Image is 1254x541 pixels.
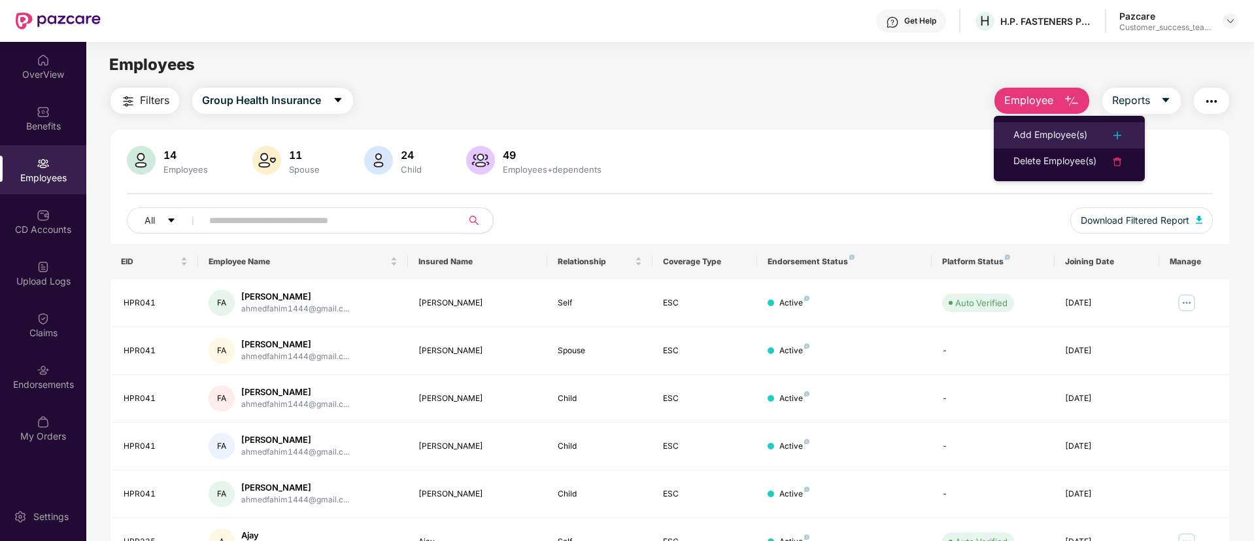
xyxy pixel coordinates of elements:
[209,290,235,316] div: FA
[1102,88,1181,114] button: Reportscaret-down
[161,164,211,175] div: Employees
[663,488,747,500] div: ESC
[109,55,195,74] span: Employees
[804,296,809,301] img: svg+xml;base64,PHN2ZyB4bWxucz0iaHR0cDovL3d3dy53My5vcmcvMjAwMC9zdmciIHdpZHRoPSI4IiBoZWlnaHQ9IjgiIH...
[461,207,494,234] button: search
[779,440,809,453] div: Active
[286,164,322,175] div: Spouse
[124,393,188,405] div: HPR041
[849,254,855,260] img: svg+xml;base64,PHN2ZyB4bWxucz0iaHR0cDovL3d3dy53My5vcmcvMjAwMC9zdmciIHdpZHRoPSI4IiBoZWlnaHQ9IjgiIH...
[110,244,198,279] th: EID
[1110,154,1125,169] img: svg+xml;base64,PHN2ZyB4bWxucz0iaHR0cDovL3d3dy53My5vcmcvMjAwMC9zdmciIHdpZHRoPSIyNCIgaGVpZ2h0PSIyNC...
[202,92,321,109] span: Group Health Insurance
[1159,244,1229,279] th: Manage
[547,244,652,279] th: Relationship
[558,488,641,500] div: Child
[558,256,632,267] span: Relationship
[252,146,281,175] img: svg+xml;base64,PHN2ZyB4bWxucz0iaHR0cDovL3d3dy53My5vcmcvMjAwMC9zdmciIHhtbG5zOnhsaW5rPSJodHRwOi8vd3...
[418,440,537,453] div: [PERSON_NAME]
[804,343,809,349] img: svg+xml;base64,PHN2ZyB4bWxucz0iaHR0cDovL3d3dy53My5vcmcvMjAwMC9zdmciIHdpZHRoPSI4IiBoZWlnaHQ9IjgiIH...
[1112,92,1150,109] span: Reports
[804,391,809,396] img: svg+xml;base64,PHN2ZyB4bWxucz0iaHR0cDovL3d3dy53My5vcmcvMjAwMC9zdmciIHdpZHRoPSI4IiBoZWlnaHQ9IjgiIH...
[37,157,50,170] img: svg+xml;base64,PHN2ZyBpZD0iRW1wbG95ZWVzIiB4bWxucz0iaHR0cDovL3d3dy53My5vcmcvMjAwMC9zdmciIHdpZHRoPS...
[1110,128,1125,143] img: svg+xml;base64,PHN2ZyB4bWxucz0iaHR0cDovL3d3dy53My5vcmcvMjAwMC9zdmciIHdpZHRoPSIyNCIgaGVpZ2h0PSIyNC...
[663,297,747,309] div: ESC
[209,256,388,267] span: Employee Name
[167,216,176,226] span: caret-down
[120,94,136,109] img: svg+xml;base64,PHN2ZyB4bWxucz0iaHR0cDovL3d3dy53My5vcmcvMjAwMC9zdmciIHdpZHRoPSIyNCIgaGVpZ2h0PSIyNC...
[1204,94,1219,109] img: svg+xml;base64,PHN2ZyB4bWxucz0iaHR0cDovL3d3dy53My5vcmcvMjAwMC9zdmciIHdpZHRoPSIyNCIgaGVpZ2h0PSIyNC...
[779,393,809,405] div: Active
[144,213,155,228] span: All
[932,327,1054,375] td: -
[241,290,349,303] div: [PERSON_NAME]
[1176,292,1197,313] img: manageButton
[1000,15,1092,27] div: H.P. FASTENERS PVT. LTD.
[161,148,211,162] div: 14
[1161,95,1171,107] span: caret-down
[663,393,747,405] div: ESC
[1225,16,1236,26] img: svg+xml;base64,PHN2ZyBpZD0iRHJvcGRvd24tMzJ4MzIiIHhtbG5zPSJodHRwOi8vd3d3LnczLm9yZy8yMDAwL3N2ZyIgd2...
[192,88,353,114] button: Group Health Insurancecaret-down
[209,338,235,364] div: FA
[955,296,1008,309] div: Auto Verified
[124,345,188,357] div: HPR041
[241,434,349,446] div: [PERSON_NAME]
[37,54,50,67] img: svg+xml;base64,PHN2ZyBpZD0iSG9tZSIgeG1sbnM9Imh0dHA6Ly93d3cudzMub3JnLzIwMDAvc3ZnIiB3aWR0aD0iMjAiIG...
[1119,10,1211,22] div: Pazcare
[1065,393,1149,405] div: [DATE]
[124,488,188,500] div: HPR041
[779,297,809,309] div: Active
[209,433,235,459] div: FA
[1055,244,1159,279] th: Joining Date
[140,92,169,109] span: Filters
[1070,207,1213,234] button: Download Filtered Report
[558,440,641,453] div: Child
[1005,254,1010,260] img: svg+xml;base64,PHN2ZyB4bWxucz0iaHR0cDovL3d3dy53My5vcmcvMjAwMC9zdmciIHdpZHRoPSI4IiBoZWlnaHQ9IjgiIH...
[241,338,349,351] div: [PERSON_NAME]
[932,470,1054,518] td: -
[886,16,899,29] img: svg+xml;base64,PHN2ZyBpZD0iSGVscC0zMngzMiIgeG1sbnM9Imh0dHA6Ly93d3cudzMub3JnLzIwMDAvc3ZnIiB3aWR0aD...
[1064,94,1079,109] img: svg+xml;base64,PHN2ZyB4bWxucz0iaHR0cDovL3d3dy53My5vcmcvMjAwMC9zdmciIHhtbG5zOnhsaW5rPSJodHRwOi8vd3...
[558,345,641,357] div: Spouse
[241,494,349,506] div: ahmedfahim1444@gmail.c...
[461,215,486,226] span: search
[558,393,641,405] div: Child
[500,148,604,162] div: 49
[418,393,537,405] div: [PERSON_NAME]
[1196,216,1202,224] img: svg+xml;base64,PHN2ZyB4bWxucz0iaHR0cDovL3d3dy53My5vcmcvMjAwMC9zdmciIHhtbG5zOnhsaW5rPSJodHRwOi8vd3...
[37,260,50,273] img: svg+xml;base64,PHN2ZyBpZD0iVXBsb2FkX0xvZ3MiIGRhdGEtbmFtZT0iVXBsb2FkIExvZ3MiIHhtbG5zPSJodHRwOi8vd3...
[110,88,179,114] button: Filters
[779,488,809,500] div: Active
[1119,22,1211,33] div: Customer_success_team_lead
[652,244,757,279] th: Coverage Type
[124,440,188,453] div: HPR041
[286,148,322,162] div: 11
[209,385,235,411] div: FA
[29,510,73,523] div: Settings
[37,312,50,325] img: svg+xml;base64,PHN2ZyBpZD0iQ2xhaW0iIHhtbG5zPSJodHRwOi8vd3d3LnczLm9yZy8yMDAwL3N2ZyIgd2lkdGg9IjIwIi...
[1013,128,1087,143] div: Add Employee(s)
[558,297,641,309] div: Self
[241,303,349,315] div: ahmedfahim1444@gmail.c...
[364,146,393,175] img: svg+xml;base64,PHN2ZyB4bWxucz0iaHR0cDovL3d3dy53My5vcmcvMjAwMC9zdmciIHhtbG5zOnhsaW5rPSJodHRwOi8vd3...
[663,345,747,357] div: ESC
[779,345,809,357] div: Active
[663,440,747,453] div: ESC
[942,256,1043,267] div: Platform Status
[241,398,349,411] div: ahmedfahim1444@gmail.c...
[904,16,936,26] div: Get Help
[37,364,50,377] img: svg+xml;base64,PHN2ZyBpZD0iRW5kb3JzZW1lbnRzIiB4bWxucz0iaHR0cDovL3d3dy53My5vcmcvMjAwMC9zdmciIHdpZH...
[241,481,349,494] div: [PERSON_NAME]
[804,487,809,492] img: svg+xml;base64,PHN2ZyB4bWxucz0iaHR0cDovL3d3dy53My5vcmcvMjAwMC9zdmciIHdpZHRoPSI4IiBoZWlnaHQ9IjgiIH...
[1065,297,1149,309] div: [DATE]
[1065,488,1149,500] div: [DATE]
[198,244,408,279] th: Employee Name
[398,148,424,162] div: 24
[37,415,50,428] img: svg+xml;base64,PHN2ZyBpZD0iTXlfT3JkZXJzIiBkYXRhLW5hbWU9Ik15IE9yZGVycyIgeG1sbnM9Imh0dHA6Ly93d3cudz...
[804,439,809,444] img: svg+xml;base64,PHN2ZyB4bWxucz0iaHR0cDovL3d3dy53My5vcmcvMjAwMC9zdmciIHdpZHRoPSI4IiBoZWlnaHQ9IjgiIH...
[466,146,495,175] img: svg+xml;base64,PHN2ZyB4bWxucz0iaHR0cDovL3d3dy53My5vcmcvMjAwMC9zdmciIHhtbG5zOnhsaW5rPSJodHRwOi8vd3...
[932,375,1054,423] td: -
[333,95,343,107] span: caret-down
[768,256,921,267] div: Endorsement Status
